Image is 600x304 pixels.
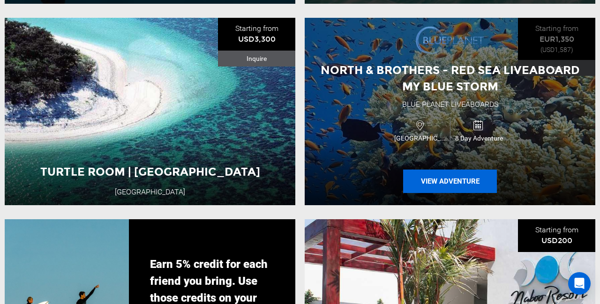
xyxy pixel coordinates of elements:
[450,133,508,143] span: 8 Day Adventure
[392,133,450,143] span: [GEOGRAPHIC_DATA]
[568,272,591,295] div: Open Intercom Messenger
[403,170,497,193] button: View Adventure
[402,99,498,110] div: Blue Planet Liveaboards
[321,63,579,93] span: North & Brothers - Red Sea Liveaboard MY Blue Storm
[412,23,487,58] img: images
